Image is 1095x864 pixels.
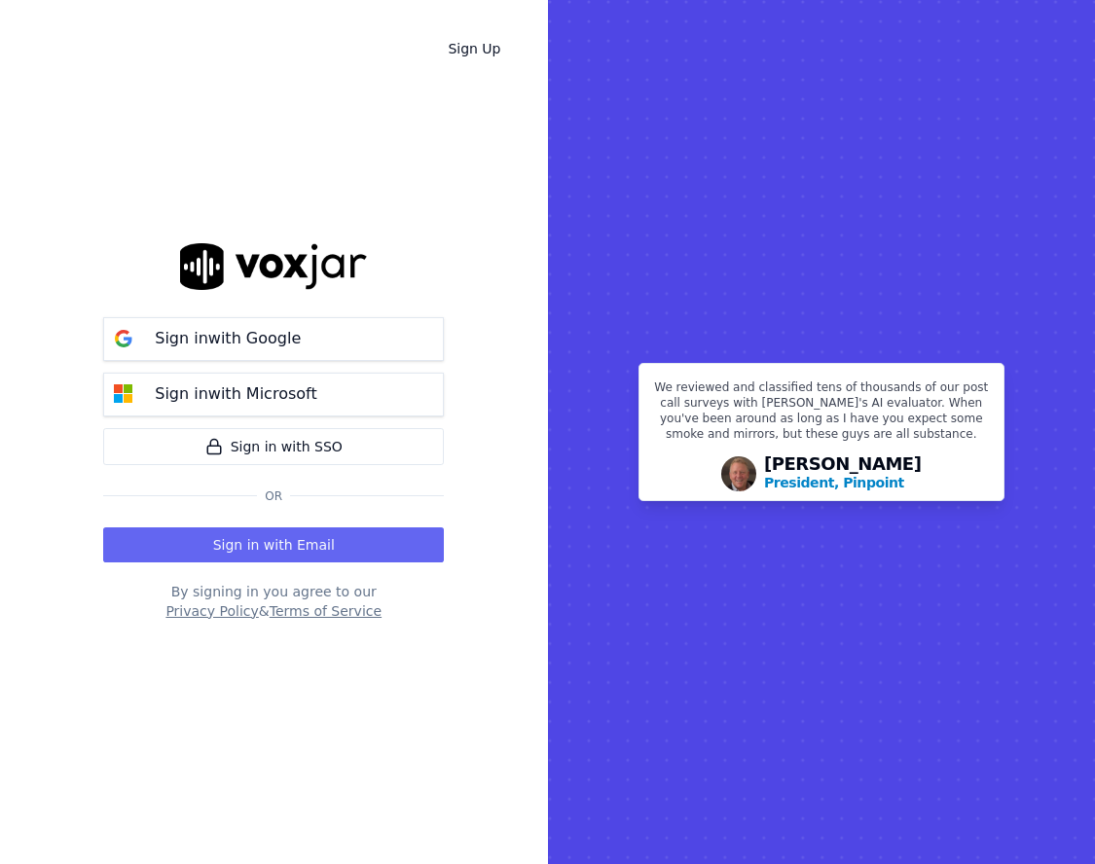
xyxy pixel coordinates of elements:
[103,527,444,562] button: Sign in with Email
[270,601,382,621] button: Terms of Service
[165,601,258,621] button: Privacy Policy
[103,582,444,621] div: By signing in you agree to our &
[155,382,316,406] p: Sign in with Microsoft
[104,319,143,358] img: google Sign in button
[103,428,444,465] a: Sign in with SSO
[103,373,444,416] button: Sign inwith Microsoft
[432,31,516,66] a: Sign Up
[764,473,904,492] p: President, Pinpoint
[180,243,367,289] img: logo
[651,379,992,450] p: We reviewed and classified tens of thousands of our post call surveys with [PERSON_NAME]'s AI eva...
[721,456,756,491] img: Avatar
[155,327,301,350] p: Sign in with Google
[104,375,143,414] img: microsoft Sign in button
[257,488,290,504] span: Or
[103,317,444,361] button: Sign inwith Google
[764,455,922,492] div: [PERSON_NAME]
